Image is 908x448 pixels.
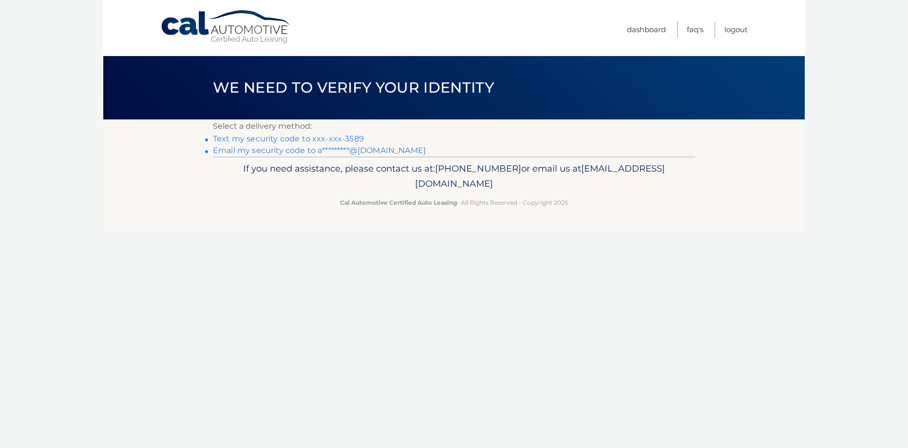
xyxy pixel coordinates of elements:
[219,161,689,192] p: If you need assistance, please contact us at: or email us at
[724,21,748,38] a: Logout
[213,119,695,133] p: Select a delivery method:
[435,163,521,174] span: [PHONE_NUMBER]
[340,199,457,206] strong: Cal Automotive Certified Auto Leasing
[160,10,292,44] a: Cal Automotive
[213,146,426,155] a: Email my security code to a*********@[DOMAIN_NAME]
[687,21,703,38] a: FAQ's
[213,134,364,143] a: Text my security code to xxx-xxx-3589
[627,21,666,38] a: Dashboard
[213,78,494,97] span: We need to verify your identity
[219,197,689,208] p: - All Rights Reserved - Copyright 2025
